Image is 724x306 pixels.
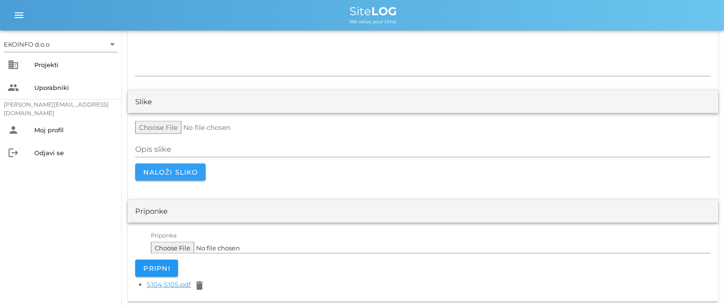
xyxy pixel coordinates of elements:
[8,147,19,158] i: logout
[151,232,177,239] label: Priponka
[135,97,152,108] div: Slike
[34,126,114,134] div: Moj profil
[118,240,164,251] i: file
[34,149,114,157] div: Odjavi se
[676,260,724,306] div: Pripomoček za klepet
[194,280,205,291] i: delete
[107,39,118,50] i: arrow_drop_down
[676,260,724,306] iframe: Chat Widget
[135,206,168,217] div: Priponke
[143,264,170,273] span: Pripni
[135,164,206,181] button: Naloži sliko
[4,40,50,49] div: EKOINFO d.o.o
[135,260,178,277] button: Pripni
[8,124,19,136] i: person
[8,82,19,93] i: people
[371,4,397,18] b: LOG
[8,59,19,70] i: business
[34,61,114,69] div: Projekti
[13,10,25,21] i: menu
[4,37,118,52] div: EKOINFO d.o.o
[147,280,191,289] a: S104,S105.pdf
[34,84,114,91] div: Uporabniki
[349,19,397,25] span: We value your time.
[143,168,198,177] span: Naloži sliko
[349,4,397,18] span: Site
